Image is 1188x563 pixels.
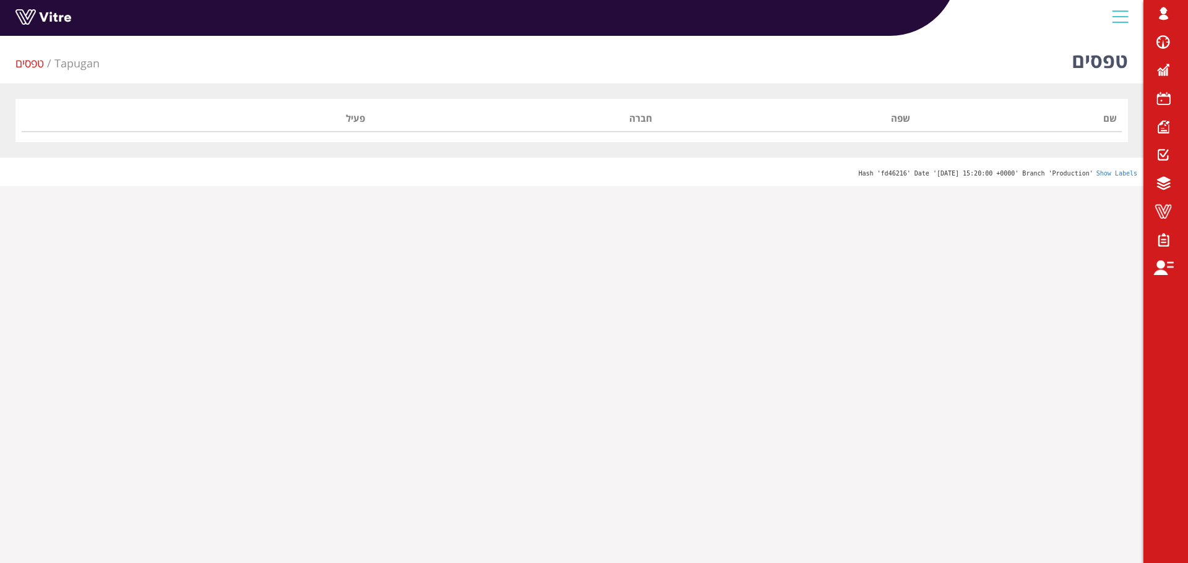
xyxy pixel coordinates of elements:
[915,109,1122,132] th: שם
[110,109,370,132] th: פעיל
[858,170,1093,177] span: Hash 'fd46216' Date '[DATE] 15:20:00 +0000' Branch 'Production'
[1072,31,1128,83] h1: טפסים
[370,109,657,132] th: חברה
[657,109,915,132] th: שפה
[1096,170,1137,177] a: Show Labels
[15,56,54,72] li: טפסים
[54,56,100,70] a: Tapugan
